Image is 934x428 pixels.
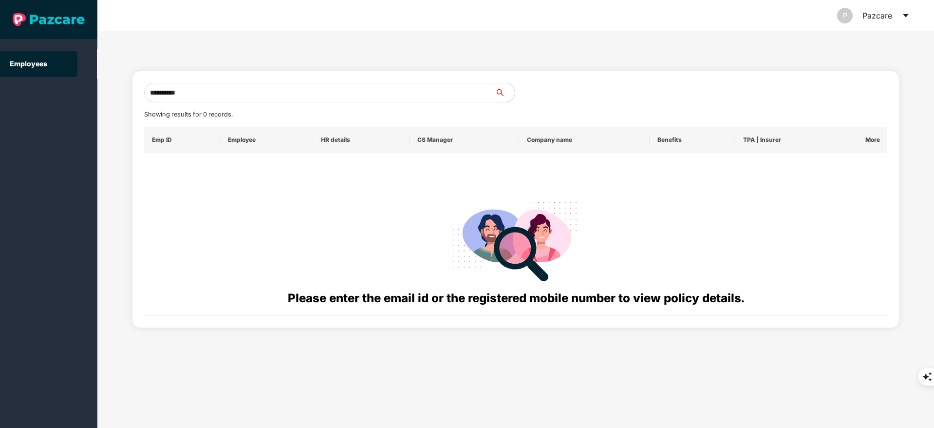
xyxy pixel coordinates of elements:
th: Benefits [650,127,735,153]
th: TPA | Insurer [735,127,850,153]
span: Showing results for 0 records. [144,111,233,118]
th: HR details [313,127,409,153]
th: More [850,127,887,153]
th: CS Manager [410,127,519,153]
img: svg+xml;base64,PHN2ZyB4bWxucz0iaHR0cDovL3d3dy53My5vcmcvMjAwMC9zdmciIHdpZHRoPSIyODgiIGhlaWdodD0iMj... [446,190,586,289]
th: Employee [220,127,313,153]
span: P [843,8,847,23]
span: caret-down [902,12,910,19]
th: Emp ID [144,127,221,153]
a: Employees [10,59,47,68]
span: Please enter the email id or the registered mobile number to view policy details. [288,291,744,305]
button: search [495,83,515,102]
span: search [495,89,515,97]
th: Company name [519,127,650,153]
